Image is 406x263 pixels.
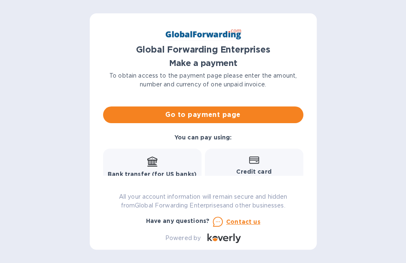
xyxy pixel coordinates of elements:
b: You can pay using: [174,134,232,141]
p: To obtain access to the payment page please enter the amount, number and currency of one unpaid i... [103,71,303,89]
b: Have any questions? [146,217,210,224]
u: Contact us [226,218,260,225]
b: Global Forwarding Enterprises [136,44,270,55]
b: Credit card [236,168,271,175]
p: Powered by [165,234,201,243]
span: Go to payment page [110,110,297,120]
button: Go to payment page [103,106,303,123]
b: Bank transfer (for US banks) [108,171,197,177]
h1: Make a payment [103,58,303,68]
p: All your account information will remain secure and hidden from Global Forwarding Enterprises and... [103,192,303,210]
